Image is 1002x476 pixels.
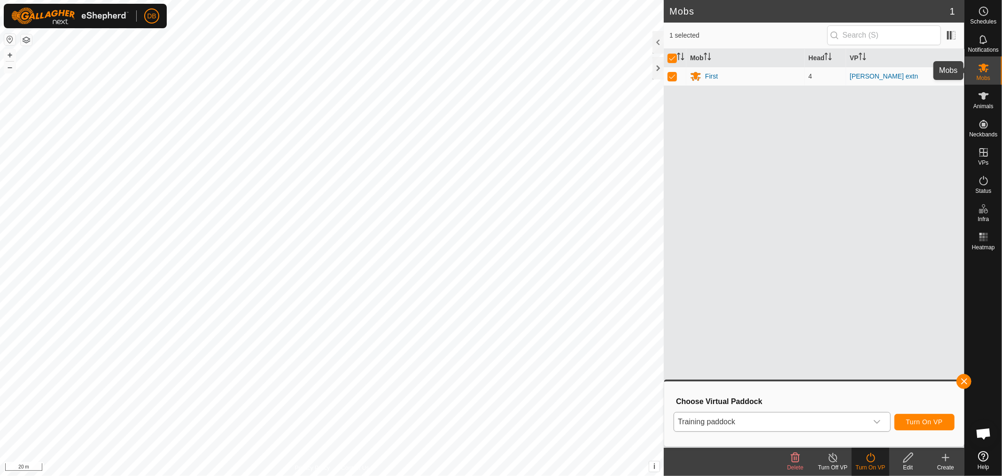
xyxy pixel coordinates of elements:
span: Neckbands [969,132,997,137]
span: Training paddock [674,413,868,431]
span: Mobs [977,75,990,81]
span: 1 [950,4,955,18]
a: [PERSON_NAME] extn [850,72,918,80]
a: Contact Us [341,464,369,472]
span: Infra [978,216,989,222]
th: VP [846,49,964,67]
span: Notifications [968,47,999,53]
span: Turn On VP [906,418,943,426]
span: Schedules [970,19,996,24]
span: 1 selected [669,31,827,40]
div: Open chat [970,420,998,448]
span: Animals [973,103,994,109]
img: Gallagher Logo [11,8,129,24]
span: Status [975,188,991,194]
input: Search (S) [827,25,941,45]
div: dropdown trigger [868,413,886,431]
h3: Choose Virtual Paddock [676,397,955,406]
p-sorticon: Activate to sort [677,54,684,62]
th: Head [805,49,846,67]
p-sorticon: Activate to sort [704,54,711,62]
span: Delete [787,464,804,471]
span: Heatmap [972,245,995,250]
a: Privacy Policy [295,464,330,472]
p-sorticon: Activate to sort [824,54,832,62]
div: Edit [889,463,927,472]
div: Turn On VP [852,463,889,472]
span: Help [978,464,989,470]
th: Mob [686,49,805,67]
span: DB [147,11,156,21]
span: VPs [978,160,988,166]
span: 4 [808,72,812,80]
p-sorticon: Activate to sort [859,54,866,62]
button: Reset Map [4,34,16,45]
div: First [705,71,718,81]
button: Turn On VP [894,414,955,430]
h2: Mobs [669,6,950,17]
div: Turn Off VP [814,463,852,472]
button: Map Layers [21,34,32,46]
a: Help [965,447,1002,474]
div: Create [927,463,964,472]
button: + [4,49,16,61]
span: i [653,462,655,470]
button: – [4,62,16,73]
button: i [649,461,660,472]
